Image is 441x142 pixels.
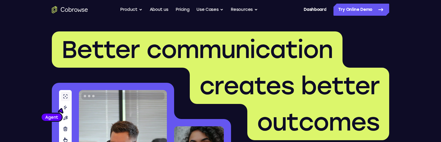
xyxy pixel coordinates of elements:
span: outcomes [257,108,380,137]
span: Better communication [61,35,333,64]
button: Resources [231,4,258,16]
button: Use Cases [196,4,224,16]
button: Product [120,4,142,16]
span: creates better [199,71,380,100]
a: Pricing [176,4,189,16]
a: About us [150,4,168,16]
a: Dashboard [304,4,326,16]
a: Try Online Demo [333,4,389,16]
a: Go to the home page [52,6,88,13]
